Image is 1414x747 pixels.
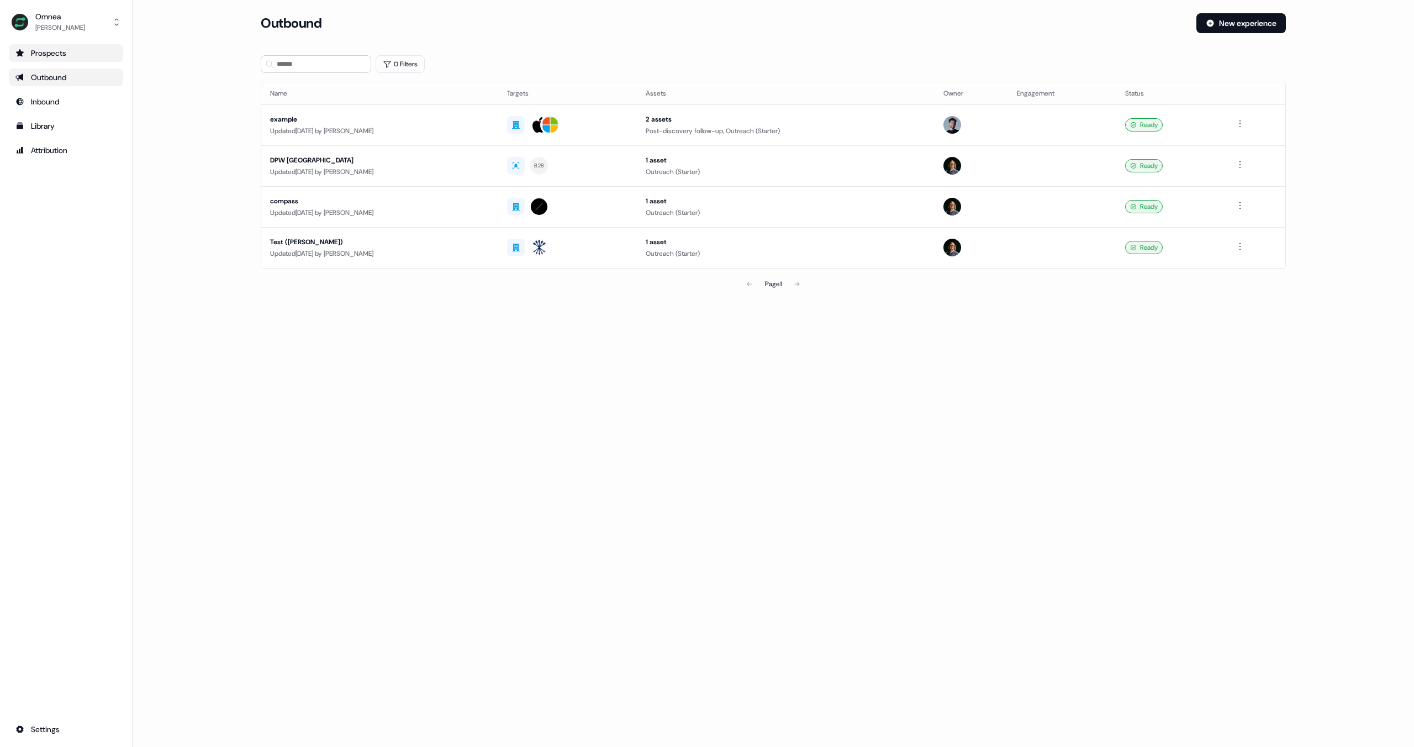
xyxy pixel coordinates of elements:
th: Engagement [1008,82,1116,104]
th: Assets [637,82,935,104]
div: Post-discovery follow-up, Outreach (Starter) [646,125,926,136]
a: Go to attribution [9,141,123,159]
img: Patrick [943,116,961,134]
button: New experience [1196,13,1286,33]
div: Ready [1125,159,1163,172]
div: example [270,114,489,125]
div: Updated [DATE] by [PERSON_NAME] [270,166,489,177]
div: Updated [DATE] by [PERSON_NAME] [270,125,489,136]
div: Updated [DATE] by [PERSON_NAME] [270,248,489,259]
div: Inbound [15,96,117,107]
img: Nick [943,239,961,256]
div: Omnea [35,11,85,22]
div: compass [270,196,489,207]
div: Attribution [15,145,117,156]
div: Ready [1125,118,1163,131]
div: DPW [GEOGRAPHIC_DATA] [270,155,489,166]
div: B2B [534,161,544,171]
a: Go to prospects [9,44,123,62]
th: Owner [935,82,1008,104]
a: Go to outbound experience [9,69,123,86]
img: Nick [943,157,961,175]
th: Status [1116,82,1225,104]
div: Outreach (Starter) [646,248,926,259]
div: Settings [15,724,117,735]
div: Updated [DATE] by [PERSON_NAME] [270,207,489,218]
div: 2 assets [646,114,926,125]
div: Prospects [15,48,117,59]
div: Test ([PERSON_NAME]) [270,236,489,248]
div: [PERSON_NAME] [35,22,85,33]
button: Omnea[PERSON_NAME] [9,9,123,35]
a: Go to integrations [9,720,123,738]
div: Ready [1125,241,1163,254]
img: Nick [943,198,961,215]
div: Ready [1125,200,1163,213]
th: Targets [498,82,637,104]
div: Outreach (Starter) [646,166,926,177]
th: Name [261,82,498,104]
div: Page 1 [765,278,782,290]
div: 1 asset [646,236,926,248]
button: 0 Filters [376,55,425,73]
div: Outreach (Starter) [646,207,926,218]
h3: Outbound [261,15,321,31]
div: Outbound [15,72,117,83]
div: 1 asset [646,155,926,166]
div: 1 asset [646,196,926,207]
div: Library [15,120,117,131]
a: Go to Inbound [9,93,123,111]
a: Go to templates [9,117,123,135]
